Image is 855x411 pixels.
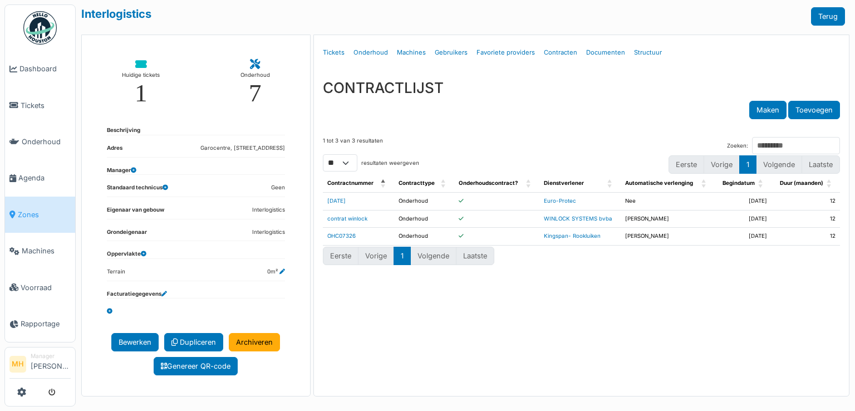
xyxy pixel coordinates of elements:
span: Agenda [18,173,71,183]
dd: Interlogistics [252,206,285,214]
td: 12 [772,228,840,246]
a: Kingspan- Rookluiken [544,233,601,239]
a: Agenda [5,160,75,196]
a: Bewerken [111,333,159,351]
a: Euro-Protec [544,198,576,204]
a: Dupliceren [164,333,223,351]
td: [DATE] [715,210,772,228]
a: MH Manager[PERSON_NAME] [9,352,71,379]
dt: Standaard technicus [107,184,168,197]
dt: Eigenaar van gebouw [107,206,164,219]
span: Automatische verlenging [625,180,693,186]
dt: Grondeigenaar [107,228,147,241]
span: Zones [18,209,71,220]
label: resultaten weergeven [361,159,419,168]
div: Huidige tickets [122,70,160,81]
nav: pagination [669,155,840,174]
span: Dienstverlener [544,180,584,186]
td: 12 [772,193,840,211]
span: Tickets [21,100,71,111]
span: Onderhoud [22,136,71,147]
dd: Interlogistics [252,228,285,237]
div: 1 [135,81,148,106]
a: Onderhoud [5,124,75,160]
a: Voorraad [5,269,75,305]
a: Interlogistics [81,7,151,21]
a: Onderhoud [349,40,392,66]
label: Zoeken: [727,142,748,150]
button: 1 [394,247,411,265]
td: [PERSON_NAME] [621,228,715,246]
a: Contracten [539,40,582,66]
td: 12 [772,210,840,228]
span: Automatische verlenging: Activate to sort [701,175,708,192]
a: Huidige tickets 1 [113,51,169,115]
span: Begindatum: Activate to sort [758,175,765,192]
td: [PERSON_NAME] [621,210,715,228]
a: Dashboard [5,51,75,87]
a: Rapportage [5,306,75,342]
span: Duur (maanden): Activate to sort [827,175,833,192]
span: Rapportage [21,319,71,329]
a: Archiveren [229,333,280,351]
button: Maken [749,101,787,119]
a: Machines [5,233,75,269]
a: Genereer QR-code [154,357,238,375]
span: Onderhoudscontract?: Activate to sort [526,175,533,192]
button: Toevoegen [788,101,840,119]
button: 1 [739,155,756,174]
a: Onderhoud 7 [232,51,279,115]
a: Machines [392,40,430,66]
a: Structuur [630,40,666,66]
td: [DATE] [715,193,772,211]
dt: Manager [107,167,136,175]
div: Onderhoud [240,70,270,81]
td: Onderhoud [394,228,454,246]
a: Documenten [582,40,630,66]
dt: Facturatiegegevens [107,290,167,299]
a: WINLOCK SYSTEMS bvba [544,216,612,222]
td: Onderhoud [394,193,454,211]
span: Contractnummer [327,180,374,186]
span: Contracttype [399,180,435,186]
a: Favoriete providers [472,40,539,66]
td: Nee [621,193,715,211]
div: 7 [249,81,262,106]
dd: Geen [271,184,285,192]
a: Terug [811,7,845,26]
a: Tickets [318,40,349,66]
span: Dashboard [19,63,71,74]
dd: Terrain [107,268,125,276]
dd: 0m² [267,268,285,276]
span: Duur (maanden) [780,180,823,186]
a: Tickets [5,87,75,123]
span: Dienstverlener: Activate to sort [607,175,614,192]
td: Onderhoud [394,210,454,228]
dd: Garocentre, [STREET_ADDRESS] [200,144,285,153]
span: Contractnummer: Activate to invert sorting [381,175,387,192]
nav: pagination [323,247,840,265]
a: [DATE] [327,198,346,204]
span: Machines [22,246,71,256]
div: Manager [31,352,71,360]
dt: Adres [107,144,122,157]
li: [PERSON_NAME] [31,352,71,376]
span: Voorraad [21,282,71,293]
span: Begindatum [723,180,755,186]
span: Onderhoudscontract? [459,180,518,186]
a: contrat winlock [327,216,367,222]
span: Contracttype: Activate to sort [441,175,448,192]
div: 1 tot 3 van 3 resultaten [323,137,383,154]
dt: Oppervlakte [107,250,146,258]
img: Badge_color-CXgf-gQk.svg [23,11,57,45]
a: OHC07326 [327,233,356,239]
dt: Beschrijving [107,126,140,135]
a: Zones [5,197,75,233]
a: Gebruikers [430,40,472,66]
td: [DATE] [715,228,772,246]
li: MH [9,356,26,373]
h3: CONTRACTLIJST [323,79,840,96]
